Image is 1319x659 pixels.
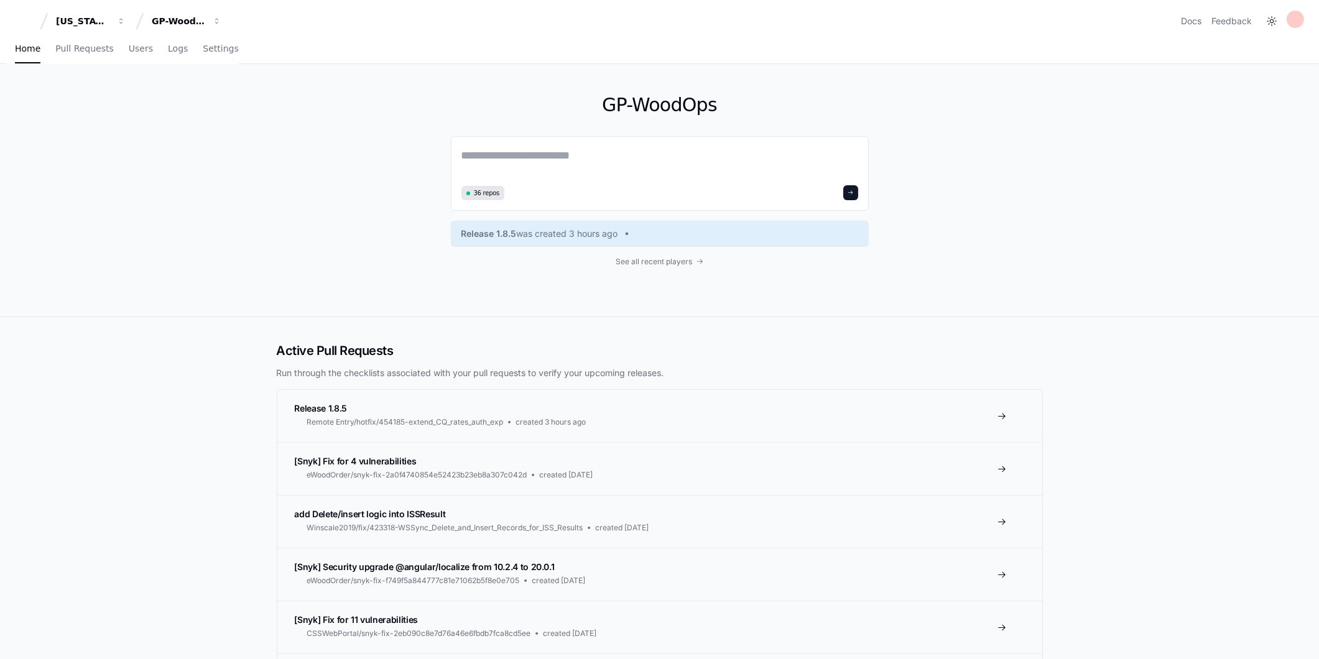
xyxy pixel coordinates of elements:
[15,45,40,52] span: Home
[51,10,131,32] button: [US_STATE] Pacific
[55,35,113,63] a: Pull Requests
[129,35,153,63] a: Users
[616,257,692,267] span: See all recent players
[544,629,597,638] span: created [DATE]
[152,15,205,27] div: GP-WoodOps
[277,601,1042,653] a: [Snyk] Fix for 11 vulnerabilitiesCSSWebPortal/snyk-fix-2eb090c8e7d76a46e6fbdb7fca8cd5eecreated [D...
[517,228,618,240] span: was created 3 hours ago
[516,417,586,427] span: created 3 hours ago
[307,470,527,480] span: eWoodOrder/snyk-fix-2a0f4740854e52423b23eb8a307c042d
[1211,15,1252,27] button: Feedback
[532,576,586,586] span: created [DATE]
[461,228,858,240] a: Release 1.8.5was created 3 hours ago
[451,257,869,267] a: See all recent players
[307,417,504,427] span: Remote Entry/hotfix/454185-extend_CQ_rates_auth_exp
[295,456,417,466] span: [Snyk] Fix for 4 vulnerabilities
[451,94,869,116] h1: GP-WoodOps
[540,470,593,480] span: created [DATE]
[295,561,555,572] span: [Snyk] Security upgrade @angular/localize from 10.2.4 to 20.0.1
[295,403,347,413] span: Release 1.8.5
[277,548,1042,601] a: [Snyk] Security upgrade @angular/localize from 10.2.4 to 20.0.1eWoodOrder/snyk-fix-f749f5a844777c...
[147,10,226,32] button: GP-WoodOps
[15,35,40,63] a: Home
[277,442,1042,495] a: [Snyk] Fix for 4 vulnerabilitieseWoodOrder/snyk-fix-2a0f4740854e52423b23eb8a307c042dcreated [DATE]
[277,342,1043,359] h2: Active Pull Requests
[596,523,649,533] span: created [DATE]
[307,629,531,638] span: CSSWebPortal/snyk-fix-2eb090c8e7d76a46e6fbdb7fca8cd5ee
[307,576,520,586] span: eWoodOrder/snyk-fix-f749f5a844777c81e71062b5f8e0e705
[168,45,188,52] span: Logs
[307,523,583,533] span: Winscale2019/fix/423318-WSSync_Delete_and_Insert_Records_for_ISS_Results
[295,509,446,519] span: add Delete/insert logic into ISSResult
[277,367,1043,379] p: Run through the checklists associated with your pull requests to verify your upcoming releases.
[55,45,113,52] span: Pull Requests
[56,15,109,27] div: [US_STATE] Pacific
[203,45,238,52] span: Settings
[295,614,418,625] span: [Snyk] Fix for 11 vulnerabilities
[474,188,500,198] span: 36 repos
[168,35,188,63] a: Logs
[461,228,517,240] span: Release 1.8.5
[277,390,1042,442] a: Release 1.8.5Remote Entry/hotfix/454185-extend_CQ_rates_auth_expcreated 3 hours ago
[129,45,153,52] span: Users
[1181,15,1201,27] a: Docs
[277,495,1042,548] a: add Delete/insert logic into ISSResultWinscale2019/fix/423318-WSSync_Delete_and_Insert_Records_fo...
[203,35,238,63] a: Settings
